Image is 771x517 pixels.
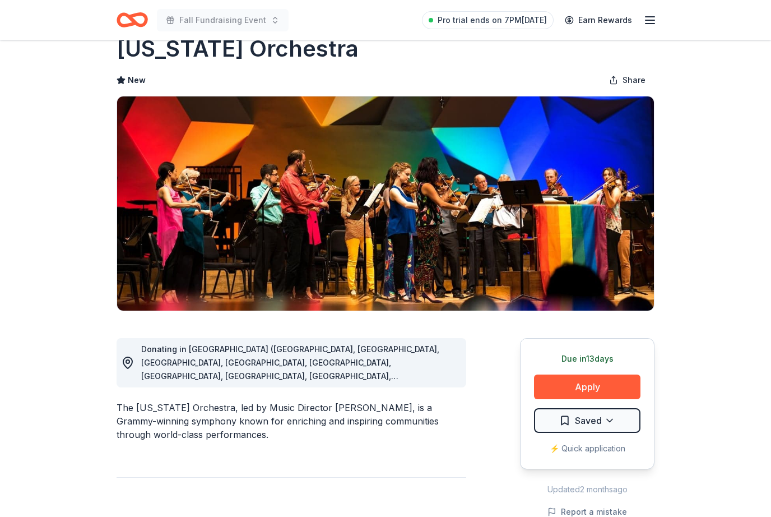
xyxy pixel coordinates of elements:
button: Share [600,70,654,92]
div: Due in 13 days [534,353,640,366]
div: The [US_STATE] Orchestra, led by Music Director [PERSON_NAME], is a Grammy-winning symphony known... [117,401,466,442]
span: Share [623,74,645,87]
div: Updated 2 months ago [520,483,654,497]
img: Image for Minnesota Orchestra [117,97,654,311]
span: Donating in [GEOGRAPHIC_DATA] ([GEOGRAPHIC_DATA], [GEOGRAPHIC_DATA], [GEOGRAPHIC_DATA], [GEOGRAPH... [141,345,439,408]
a: Home [117,7,148,33]
button: Saved [534,409,640,433]
span: Pro trial ends on 7PM[DATE] [438,13,547,27]
h1: [US_STATE] Orchestra [117,34,359,65]
span: Fall Fundraising Event [179,13,266,27]
span: New [128,74,146,87]
a: Pro trial ends on 7PM[DATE] [422,11,554,29]
button: Fall Fundraising Event [157,9,289,31]
a: Earn Rewards [558,10,639,30]
button: Apply [534,375,640,400]
span: Saved [575,414,602,428]
div: ⚡️ Quick application [534,442,640,456]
